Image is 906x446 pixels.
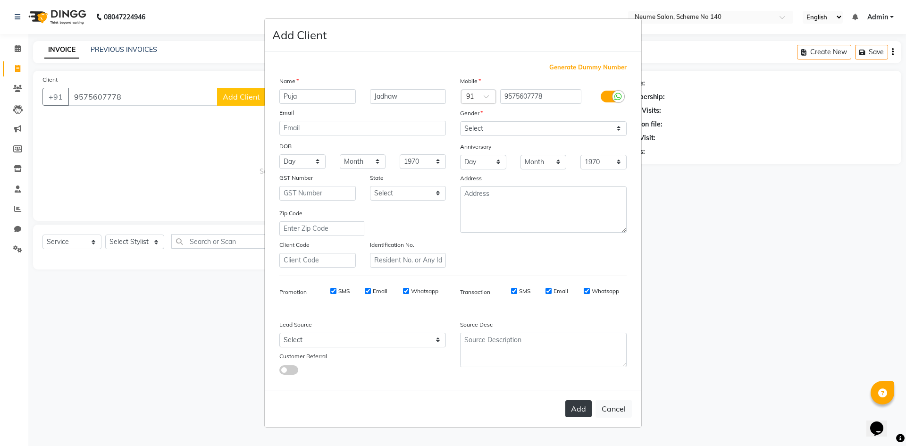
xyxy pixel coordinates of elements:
[338,287,350,295] label: SMS
[460,174,482,183] label: Address
[279,253,356,268] input: Client Code
[554,287,568,295] label: Email
[279,77,299,85] label: Name
[279,174,313,182] label: GST Number
[370,89,446,104] input: Last Name
[596,400,632,418] button: Cancel
[549,63,627,72] span: Generate Dummy Number
[460,109,483,118] label: Gender
[279,142,292,151] label: DOB
[592,287,619,295] label: Whatsapp
[373,287,387,295] label: Email
[370,174,384,182] label: State
[279,352,327,361] label: Customer Referral
[866,408,897,437] iframe: chat widget
[519,287,530,295] label: SMS
[460,320,493,329] label: Source Desc
[279,320,312,329] label: Lead Source
[500,89,582,104] input: Mobile
[272,26,327,43] h4: Add Client
[460,143,491,151] label: Anniversary
[460,77,481,85] label: Mobile
[411,287,438,295] label: Whatsapp
[370,241,414,249] label: Identification No.
[279,241,310,249] label: Client Code
[279,186,356,201] input: GST Number
[565,400,592,417] button: Add
[279,121,446,135] input: Email
[460,288,490,296] label: Transaction
[279,288,307,296] label: Promotion
[279,209,302,218] label: Zip Code
[279,89,356,104] input: First Name
[370,253,446,268] input: Resident No. or Any Id
[279,221,364,236] input: Enter Zip Code
[279,109,294,117] label: Email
